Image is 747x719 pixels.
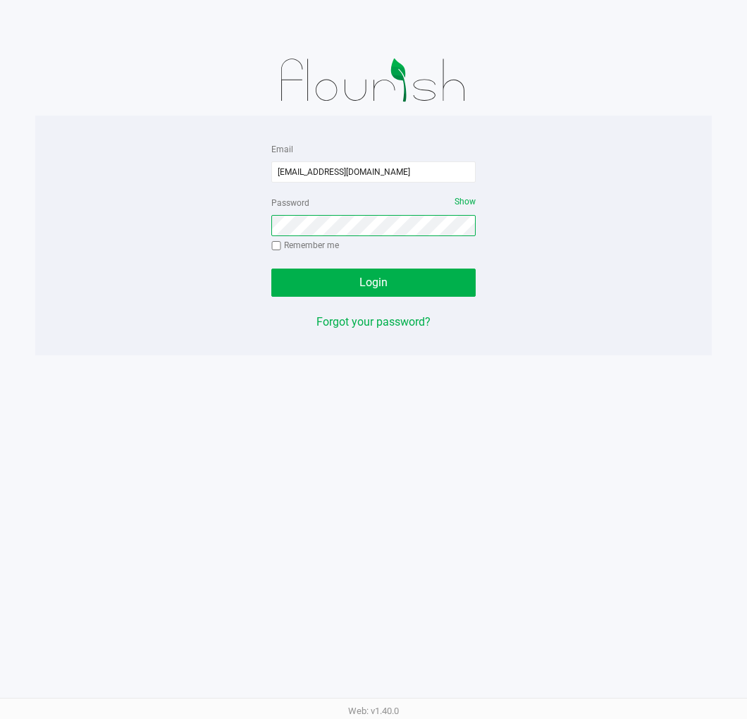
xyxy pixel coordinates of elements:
label: Remember me [271,239,339,252]
span: Show [455,197,476,207]
button: Login [271,269,476,297]
span: Login [359,276,388,289]
input: Remember me [271,241,281,251]
span: Web: v1.40.0 [348,706,399,716]
label: Email [271,143,293,156]
label: Password [271,197,309,209]
button: Forgot your password? [316,314,431,331]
